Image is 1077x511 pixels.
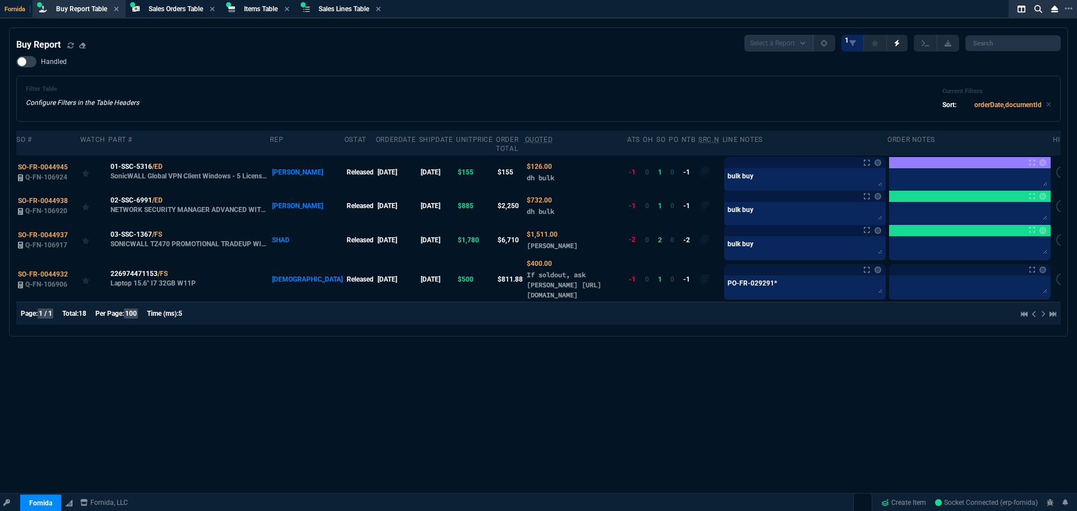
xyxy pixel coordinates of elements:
[698,136,719,144] abbr: Quote Sourcing Notes
[1047,2,1062,16] nx-icon: Close Workbench
[456,155,496,189] td: $155
[419,257,456,302] td: [DATE]
[147,310,178,317] span: Time (ms):
[656,189,669,223] td: 1
[376,135,416,144] div: OrderDate
[284,5,289,14] nx-icon: Close Tab
[1013,2,1030,16] nx-icon: Split Panels
[82,198,107,214] div: Add to Watchlist
[682,135,696,144] div: NTB
[527,231,558,238] span: Quoted Cost
[25,173,67,181] span: Q-FN-106924
[152,229,162,240] a: /FS
[456,189,496,223] td: $885
[16,135,31,144] div: SO #
[496,223,524,257] td: $6,710
[376,5,381,14] nx-icon: Close Tab
[419,223,456,257] td: [DATE]
[629,274,636,285] div: -1
[496,257,524,302] td: $811.88
[111,162,152,172] span: 01-SSC-5316
[111,279,196,288] p: Laptop 15.6" I7 32GB W11P
[111,205,269,214] p: NETWORK SECURITY MANAGER ADVANCED WITH MANAGEMENT, REPORTING, ANALYTICS FOR TZ370 3YR
[344,189,376,223] td: Released
[527,270,601,299] span: If soldout, ask Brian https://www.ebay.com/itm/226974471153?_skw=laptop&itmmeta=01K573CQKR70PG8Q9...
[1030,2,1047,16] nx-icon: Search
[887,135,935,144] div: Order Notes
[149,5,203,13] span: Sales Orders Table
[670,202,674,210] span: 0
[25,280,67,288] span: Q-FN-106906
[965,35,1061,51] input: Search
[527,173,554,182] span: dh bulk
[108,223,270,257] td: SONICWALL TZ470 PROMOTIONAL TRADEUP WITH 3YR EPSS
[79,310,86,317] span: 18
[629,234,636,245] div: -2
[682,189,698,223] td: -1
[682,155,698,189] td: -1
[80,135,105,144] div: Watch
[419,189,456,223] td: [DATE]
[974,101,1042,109] code: orderDate,documentId
[456,135,493,144] div: unitPrice
[496,155,524,189] td: $155
[25,207,67,215] span: Q-FN-106920
[722,135,763,144] div: Line Notes
[82,164,107,180] div: Add to Watchlist
[210,5,215,14] nx-icon: Close Tab
[270,189,344,223] td: [PERSON_NAME]
[656,135,665,144] div: SO
[344,223,376,257] td: Released
[270,155,344,189] td: [PERSON_NAME]
[645,202,649,210] span: 0
[108,257,270,302] td: Laptop 15.6" I7 32GB W11P
[877,494,931,511] a: Create Item
[108,155,270,189] td: SonicWALL Global VPN Client Windows - 5 Licenses
[111,269,158,279] span: 226974471153
[527,207,554,215] span: dh bulk
[656,223,669,257] td: 2
[82,271,107,287] div: Add to Watchlist
[38,309,53,319] span: 1 / 1
[527,260,552,268] span: Quoted Cost
[158,269,168,279] a: /FS
[935,499,1038,507] span: Socket Connected (erp-fornida)
[124,309,138,319] span: 100
[376,257,419,302] td: [DATE]
[456,223,496,257] td: $1,780
[18,270,68,278] span: SO-FR-0044932
[656,155,669,189] td: 1
[942,88,1051,95] h6: Current Filters
[108,189,270,223] td: NETWORK SECURITY MANAGER ADVANCED WITH MANAGEMENT, REPORTING, ANALYTICS FOR TZ370 3YR
[244,5,278,13] span: Items Table
[108,135,132,144] div: Part #
[525,136,553,144] abbr: Quoted Cost and Sourcing Notes
[18,197,68,205] span: SO-FR-0044938
[935,498,1038,508] a: bl07gHKmGaR6w0w4AAGJ
[21,310,38,317] span: Page:
[270,135,283,144] div: Rep
[152,195,163,205] a: /ED
[16,38,61,52] h4: Buy Report
[344,155,376,189] td: Released
[496,135,522,153] div: Order Total
[270,223,344,257] td: SHAD
[26,98,139,108] p: Configure Filters in the Table Headers
[456,257,496,302] td: $500
[4,6,30,13] span: Fornida
[682,257,698,302] td: -1
[1053,135,1069,144] div: hide
[643,135,653,144] div: OH
[319,5,369,13] span: Sales Lines Table
[111,172,269,181] p: SonicWALL Global VPN Client Windows - 5 Licenses
[62,310,79,317] span: Total:
[419,135,453,144] div: shipDate
[645,168,649,176] span: 0
[56,5,107,13] span: Buy Report Table
[627,135,640,144] div: ATS
[26,85,139,93] h6: Filter Table
[629,167,636,178] div: -1
[95,310,124,317] span: Per Page:
[114,5,119,14] nx-icon: Close Tab
[25,241,67,249] span: Q-FN-106917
